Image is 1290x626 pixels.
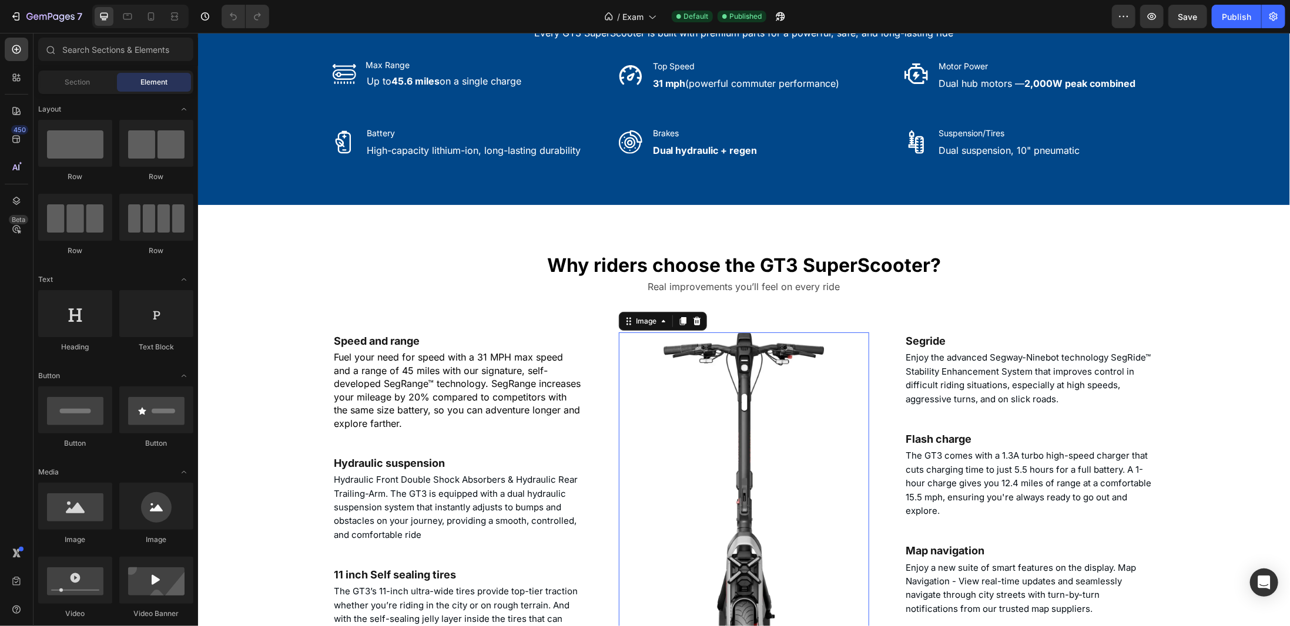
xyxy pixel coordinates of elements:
[455,112,559,123] strong: Dual hydraulic + regen
[622,11,644,23] span: Exam
[708,417,953,483] span: The GT3 comes with a 1.3A turbo high-speed charger that cuts charging time to just 5.5 hours for ...
[1222,11,1251,23] div: Publish
[1,247,1091,260] p: Real improvements you’ll feel on every ride
[136,536,258,548] strong: 11 inch Self sealing tires
[1212,5,1261,28] button: Publish
[741,111,882,124] p: Dual suspension, 10" pneumatic
[119,608,193,619] div: Video Banner
[708,302,748,314] strong: Segride
[136,318,384,396] p: Fuel your need for speed with a 31 MPH max speed and a range of 45 miles with our signature, self...
[1250,568,1278,597] div: Open Intercom Messenger
[38,342,112,352] div: Heading
[617,11,620,23] span: /
[708,529,938,581] span: Enjoy a new suite of smart features on the display. Map Navigation - View real-time updates and s...
[455,45,488,56] strong: 31 mph
[708,511,786,524] strong: Map navigation
[167,26,324,38] p: Max Range
[140,77,167,87] span: Element
[741,95,882,106] p: Suspension/Tires
[1168,5,1207,28] button: Save
[38,38,193,61] input: Search Sections & Elements
[136,553,380,619] span: The GT3’s 11-inch ultra-wide tires provide top-tier traction whether you’re riding in the city or...
[119,438,193,449] div: Button
[136,424,247,436] strong: Hydraulic suspension
[741,28,937,39] p: Motor Power
[1178,12,1198,22] span: Save
[175,100,193,119] span: Toggle open
[175,270,193,289] span: Toggle open
[38,467,59,477] span: Media
[198,33,1290,626] iframe: Design area
[741,44,937,57] p: Dual hub motors —
[193,42,242,54] strong: 45.6 miles
[169,111,383,124] p: High-capacity lithium-ion, long-lasting durability
[38,104,61,115] span: Layout
[435,283,461,294] div: Image
[826,45,937,56] strong: 2,000W peak combined
[175,463,193,482] span: Toggle open
[77,9,82,23] p: 7
[65,77,91,87] span: Section
[708,319,953,371] span: Enjoy the advanced Segway-Ninebot technology SegRide™ Stability Enhancement System that improves ...
[38,371,60,381] span: Button
[169,42,323,55] p: Up to on a single charge
[729,11,762,22] span: Published
[119,534,193,545] div: Image
[175,366,193,385] span: Toggle open
[119,245,193,256] div: Row
[38,245,112,256] div: Row
[136,441,380,507] span: Hydraulic Front Double Shock Absorbers & Hydraulic Rear Trailing-Arm. The GT3 is equipped with a ...
[38,534,112,545] div: Image
[455,44,642,57] p: (powerful commuter performance)
[11,125,28,134] div: 450
[38,274,53,285] span: Text
[222,5,269,28] div: Undo/Redo
[708,400,773,412] strong: Flash charge
[38,171,112,182] div: Row
[9,215,28,224] div: Beta
[455,28,642,39] p: Top Speed
[119,342,193,352] div: Text Block
[38,438,112,449] div: Button
[455,95,559,106] p: Brakes
[119,171,193,182] div: Row
[683,11,708,22] span: Default
[5,5,88,28] button: 7
[136,302,222,314] strong: Speed and range
[38,608,112,619] div: Video
[169,95,383,106] p: Battery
